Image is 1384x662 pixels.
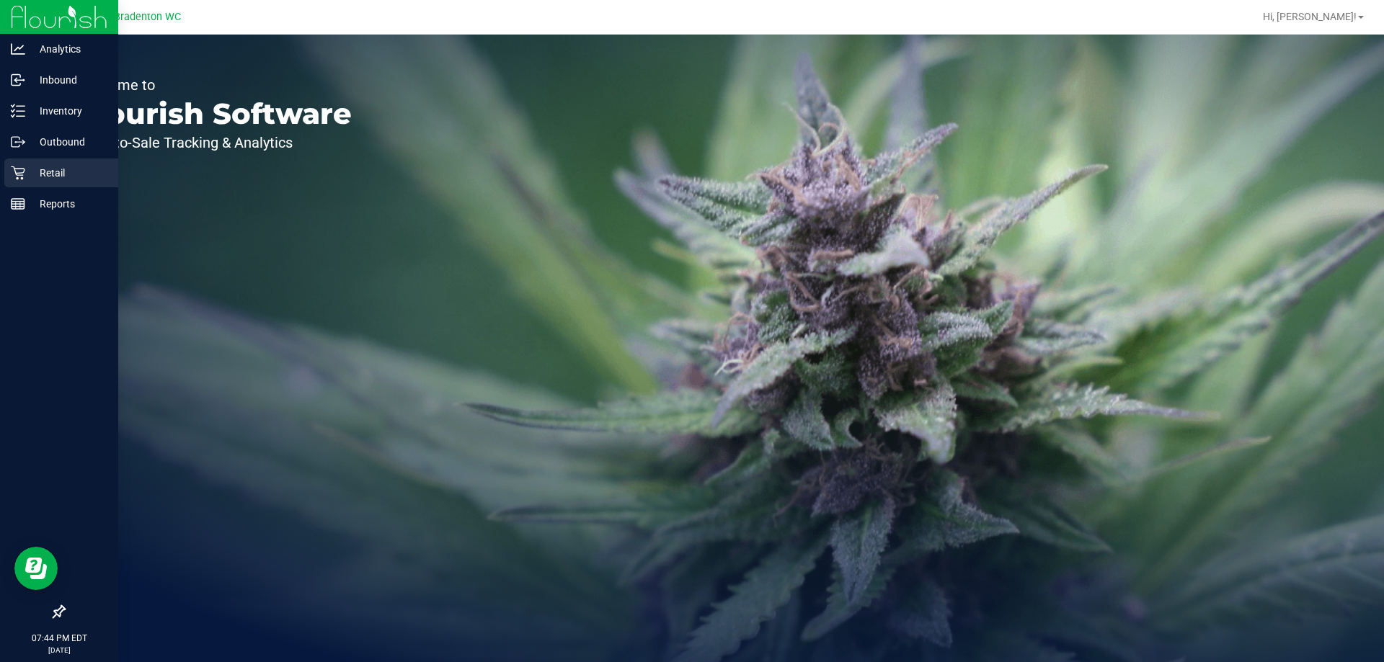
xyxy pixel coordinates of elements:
[11,42,25,56] inline-svg: Analytics
[6,632,112,645] p: 07:44 PM EDT
[11,135,25,149] inline-svg: Outbound
[25,40,112,58] p: Analytics
[78,99,352,128] p: Flourish Software
[14,547,58,590] iframe: Resource center
[25,195,112,213] p: Reports
[11,166,25,180] inline-svg: Retail
[11,73,25,87] inline-svg: Inbound
[1263,11,1357,22] span: Hi, [PERSON_NAME]!
[114,11,181,23] span: Bradenton WC
[11,104,25,118] inline-svg: Inventory
[25,164,112,182] p: Retail
[78,78,352,92] p: Welcome to
[25,102,112,120] p: Inventory
[78,135,352,150] p: Seed-to-Sale Tracking & Analytics
[25,133,112,151] p: Outbound
[6,645,112,656] p: [DATE]
[11,197,25,211] inline-svg: Reports
[25,71,112,89] p: Inbound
